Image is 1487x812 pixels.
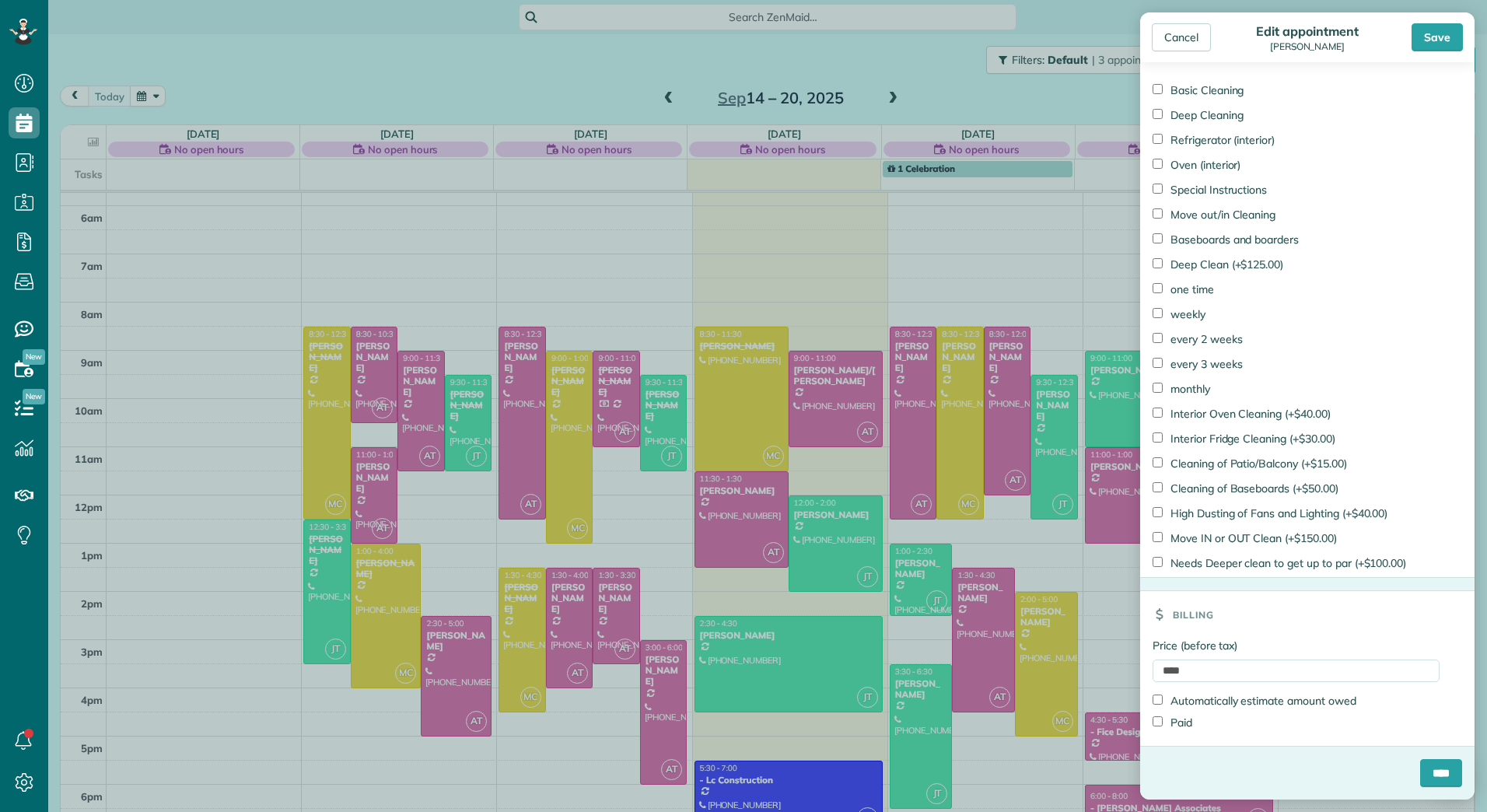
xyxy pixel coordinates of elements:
[1153,283,1163,293] input: one time
[1412,23,1463,51] div: Save
[1153,638,1440,653] label: Price (before tax)
[1153,715,1192,730] label: Paid
[1153,157,1240,173] label: Oven (interior)
[1153,84,1163,94] input: Basic Cleaning
[1153,695,1163,705] input: Automatically estimate amount owed
[1153,506,1387,521] label: High Dusting of Fans and Lighting (+$40.00)
[1153,333,1163,343] input: every 2 weeks
[1153,306,1205,322] label: weekly
[1153,258,1163,268] input: Deep Clean (+$125.00)
[1153,557,1163,567] input: Needs Deeper clean to get up to par (+$100.00)
[1153,716,1163,726] input: Paid
[1153,182,1267,198] label: Special Instructions
[1153,532,1163,542] input: Move IN or OUT Clean (+$150.00)
[1153,406,1331,422] label: Interior Oven Cleaning (+$40.00)
[23,389,45,404] span: New
[1153,232,1299,247] label: Baseboards and boarders
[1153,530,1337,546] label: Move IN or OUT Clean (+$150.00)
[1153,456,1347,471] label: Cleaning of Patio/Balcony (+$15.00)
[1153,356,1243,372] label: every 3 weeks
[1153,282,1214,297] label: one time
[1153,233,1163,243] input: Baseboards and boarders
[1153,482,1163,492] input: Cleaning of Baseboards (+$50.00)
[1153,331,1243,347] label: every 2 weeks
[1153,381,1210,397] label: monthly
[1152,23,1211,51] div: Cancel
[1153,431,1335,446] label: Interior Fridge Cleaning (+$30.00)
[1153,308,1163,318] input: weekly
[23,349,45,365] span: New
[1153,109,1163,119] input: Deep Cleaning
[1153,82,1244,98] label: Basic Cleaning
[1153,184,1163,194] input: Special Instructions
[1153,159,1163,169] input: Oven (interior)
[1153,481,1338,496] label: Cleaning of Baseboards (+$50.00)
[1153,457,1163,467] input: Cleaning of Patio/Balcony (+$15.00)
[1153,358,1163,368] input: every 3 weeks
[1153,555,1406,571] label: Needs Deeper clean to get up to par (+$100.00)
[1153,693,1356,709] label: Automatically estimate amount owed
[1153,408,1163,418] input: Interior Oven Cleaning (+$40.00)
[1153,507,1163,517] input: High Dusting of Fans and Lighting (+$40.00)
[1153,132,1275,148] label: Refrigerator (interior)
[1251,23,1363,39] div: Edit appointment
[1153,134,1163,144] input: Refrigerator (interior)
[1251,41,1363,52] div: [PERSON_NAME]
[1153,257,1283,272] label: Deep Clean (+$125.00)
[1173,591,1214,638] h3: Billing
[1153,107,1244,123] label: Deep Cleaning
[1153,207,1275,222] label: Move out/in Cleaning
[1153,208,1163,219] input: Move out/in Cleaning
[1153,432,1163,443] input: Interior Fridge Cleaning (+$30.00)
[1153,383,1163,393] input: monthly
